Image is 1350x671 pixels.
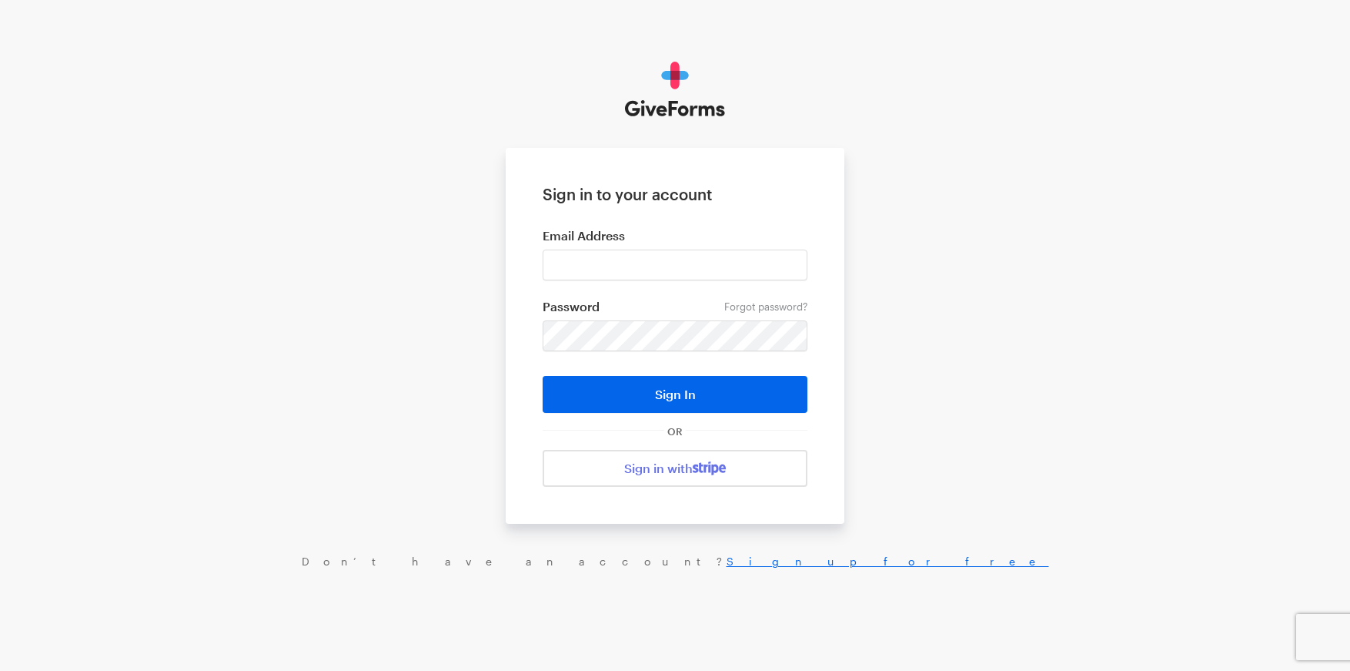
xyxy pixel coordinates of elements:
h1: Sign in to your account [543,185,807,203]
span: OR [664,425,686,438]
img: stripe-07469f1003232ad58a8838275b02f7af1ac9ba95304e10fa954b414cd571f63b.svg [693,461,726,475]
a: Forgot password? [724,300,807,313]
label: Password [543,299,807,314]
img: GiveForms [625,62,726,117]
div: Don’t have an account? [15,555,1335,569]
a: Sign in with [543,450,807,487]
a: Sign up for free [727,555,1049,568]
label: Email Address [543,228,807,243]
button: Sign In [543,376,807,413]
